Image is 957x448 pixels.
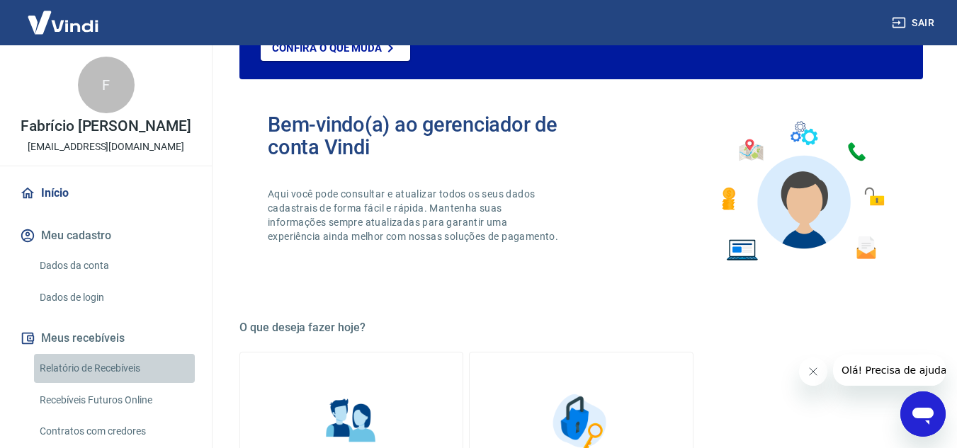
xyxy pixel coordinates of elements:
div: F [78,57,135,113]
img: Vindi [17,1,109,44]
iframe: Mensagem da empresa [833,355,946,386]
button: Sair [889,10,940,36]
p: [EMAIL_ADDRESS][DOMAIN_NAME] [28,139,184,154]
iframe: Fechar mensagem [799,357,827,386]
img: Imagem de um avatar masculino com diversos icones exemplificando as funcionalidades do gerenciado... [709,113,895,270]
p: Confira o que muda [272,42,382,54]
button: Meu cadastro [17,220,195,251]
span: Olá! Precisa de ajuda? [9,10,119,21]
h5: O que deseja fazer hoje? [239,321,923,335]
button: Meus recebíveis [17,323,195,354]
p: Aqui você pode consultar e atualizar todos os seus dados cadastrais de forma fácil e rápida. Mant... [268,187,561,243]
a: Início [17,178,195,209]
a: Dados de login [34,283,195,312]
p: Fabrício [PERSON_NAME] [21,119,191,134]
h2: Bem-vindo(a) ao gerenciador de conta Vindi [268,113,582,159]
a: Relatório de Recebíveis [34,354,195,383]
a: Contratos com credores [34,417,195,446]
a: Recebíveis Futuros Online [34,386,195,415]
iframe: Botão para abrir a janela de mensagens [900,391,946,437]
a: Confira o que muda [261,35,410,61]
a: Dados da conta [34,251,195,280]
